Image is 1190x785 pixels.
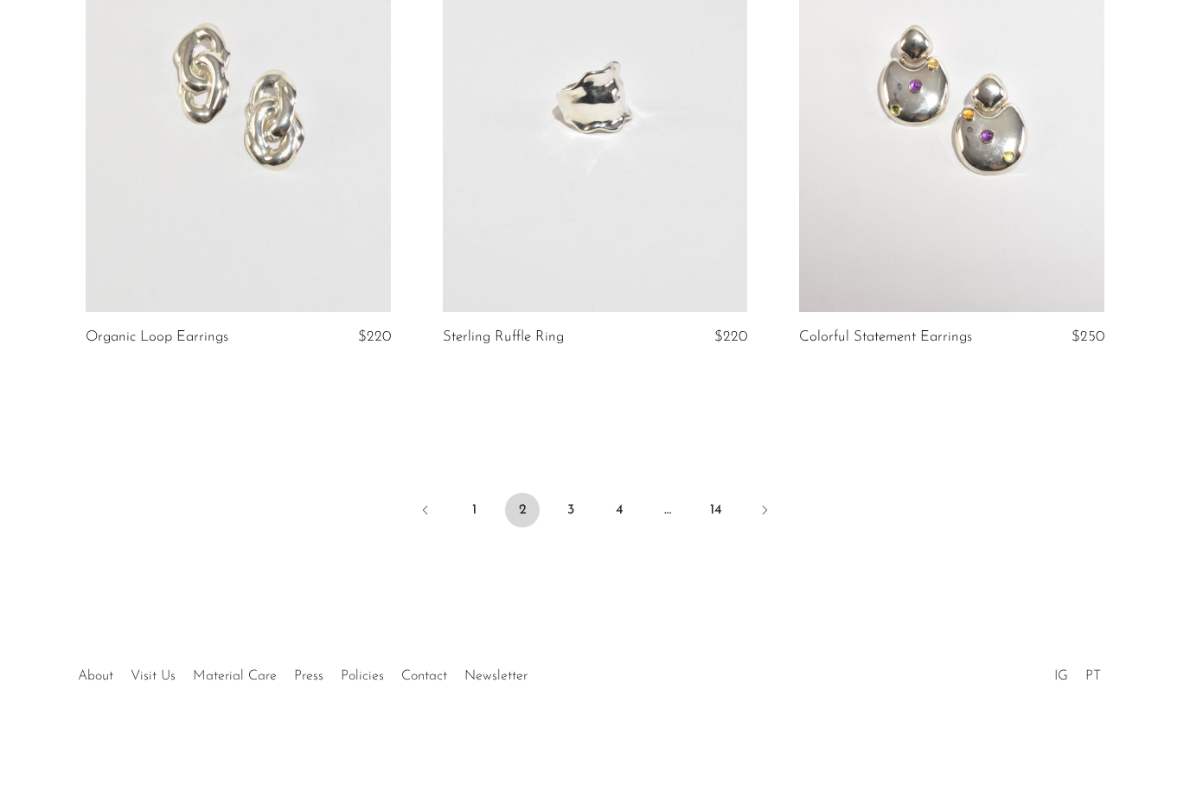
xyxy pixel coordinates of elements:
a: 14 [699,493,733,527]
a: Previous [408,493,443,531]
a: 1 [457,493,491,527]
a: Colorful Statement Earrings [799,329,972,345]
a: About [78,669,113,683]
ul: Social Medias [1046,655,1110,688]
a: Press [294,669,323,683]
a: Organic Loop Earrings [86,329,228,345]
span: $220 [714,329,747,344]
span: $250 [1072,329,1104,344]
a: Material Care [193,669,277,683]
span: … [650,493,685,527]
span: $220 [358,329,391,344]
a: Next [747,493,782,531]
a: Sterling Ruffle Ring [443,329,564,345]
span: 2 [505,493,540,527]
ul: Quick links [69,655,536,688]
a: 4 [602,493,637,527]
a: Visit Us [131,669,176,683]
a: IG [1054,669,1068,683]
a: 3 [553,493,588,527]
a: PT [1085,669,1101,683]
a: Contact [401,669,447,683]
a: Policies [341,669,384,683]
